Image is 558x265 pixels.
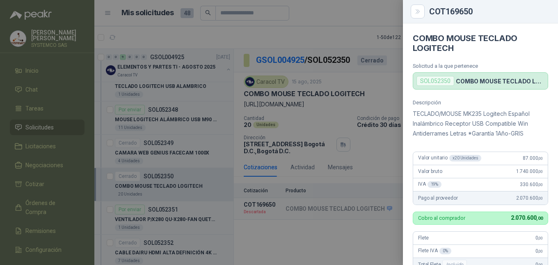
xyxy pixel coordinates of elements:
span: Valor bruto [418,168,442,174]
p: Solicitud a la que pertenece [413,63,548,69]
span: ,00 [538,196,543,200]
span: ,00 [538,169,543,174]
span: IVA [418,181,441,188]
span: 2.070.600 [516,195,543,201]
span: ,00 [538,156,543,161]
div: x 20 Unidades [449,155,481,161]
div: 19 % [428,181,442,188]
span: 330.600 [520,182,543,187]
p: COMBO MOUSE TECLADO LOGITECH [456,78,544,85]
div: COT169650 [429,7,548,16]
span: 1.740.000 [516,168,543,174]
span: ,00 [538,182,543,187]
span: ,00 [538,236,543,240]
span: ,00 [536,216,543,221]
span: ,00 [538,249,543,253]
span: 87.000 [523,155,543,161]
p: Cobro al comprador [418,215,465,221]
div: SOL052350 [416,76,454,86]
div: 0 % [439,248,451,254]
span: Flete IVA [418,248,451,254]
span: 0 [535,248,543,254]
span: 2.070.600 [511,214,543,221]
h4: COMBO MOUSE TECLADO LOGITECH [413,33,548,53]
p: Descripción [413,99,548,106]
span: Valor unitario [418,155,481,161]
span: Pago al proveedor [418,195,458,201]
button: Close [413,7,423,16]
span: 0 [535,235,543,241]
p: TECLADO/MOUSE MK235 Logitech Español Inalámbrico Receptor USB Compatible Win Antiderrames Letras ... [413,109,548,138]
span: Flete [418,235,429,241]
